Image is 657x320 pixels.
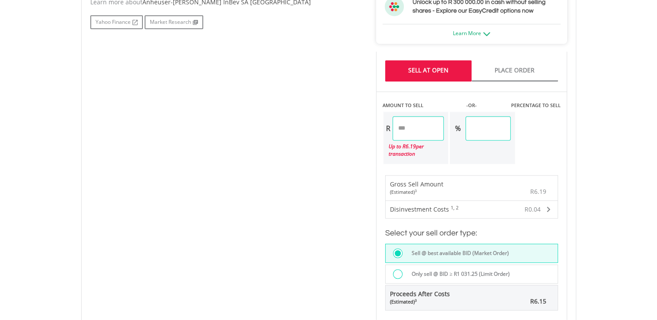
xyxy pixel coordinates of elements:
a: Yahoo Finance [90,15,143,29]
sup: 3 [415,188,417,193]
label: -OR- [466,102,476,109]
label: PERCENTAGE TO SELL [511,102,560,109]
sup: 1, 2 [451,205,459,211]
a: Sell At Open [385,60,472,82]
h3: Select your sell order type: [385,227,558,239]
a: Market Research [145,15,203,29]
span: R6.15 [530,297,546,305]
span: Disinvestment Costs [390,205,449,213]
span: 6.19 [406,143,416,150]
sup: 3 [415,298,417,303]
div: (Estimated) [390,189,443,196]
label: Sell @ best available BID (Market Order) [406,248,509,258]
label: Only sell @ BID ≥ R1 031.25 (Limit Order) [406,269,510,279]
label: AMOUNT TO SELL [383,102,423,109]
div: (Estimated) [390,298,450,305]
span: R0.04 [525,205,541,213]
a: Learn More [453,29,490,37]
img: ec-arrow-down.png [483,32,490,36]
a: Place Order [472,60,558,82]
span: Proceeds After Costs [390,290,450,305]
div: % [450,116,466,140]
div: R [383,116,393,140]
span: R6.19 [530,187,546,196]
div: Up to R per transaction [383,140,444,160]
div: Gross Sell Amount [390,180,443,196]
